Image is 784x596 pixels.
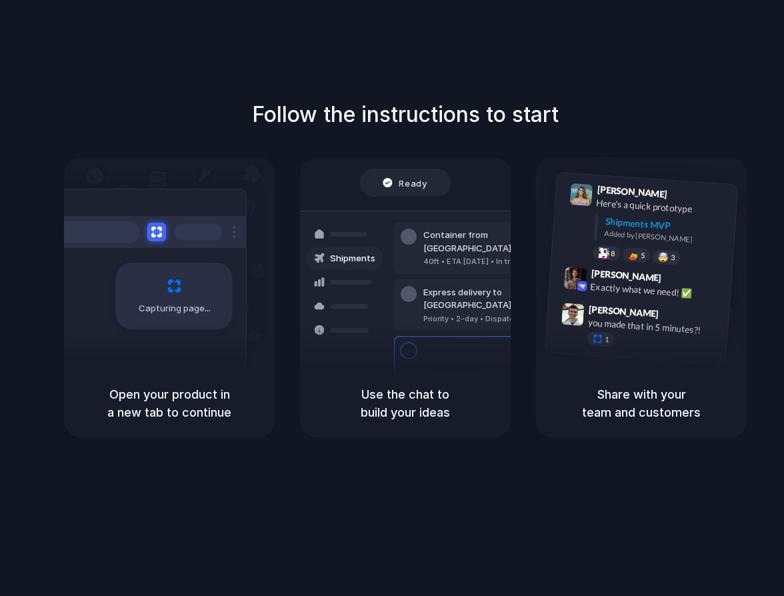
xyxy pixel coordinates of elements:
span: [PERSON_NAME] [589,302,659,321]
span: 9:41 AM [671,189,699,205]
span: 3 [671,254,675,261]
div: Exactly what we need! ✅ [590,280,723,303]
h5: Share with your team and customers [552,385,731,421]
div: 🤯 [658,252,669,262]
div: Express delivery to [GEOGRAPHIC_DATA] [423,286,567,312]
div: Here's a quick prototype [596,196,729,219]
div: Shipments MVP [605,215,728,237]
div: Added by [PERSON_NAME] [604,228,727,247]
span: Ready [399,176,427,189]
h5: Use the chat to build your ideas [316,385,495,421]
span: Shipments [330,252,375,265]
div: you made that in 5 minutes?! [587,316,721,339]
div: Container from [GEOGRAPHIC_DATA] [423,229,567,255]
span: 1 [605,336,609,343]
span: 5 [641,252,645,259]
span: Capturing page [139,302,213,315]
span: [PERSON_NAME] [597,182,667,201]
span: 9:47 AM [663,308,690,324]
div: Priority • 2-day • Dispatched [423,313,567,325]
span: 8 [611,250,615,257]
div: 40ft • ETA [DATE] • In transit [423,256,567,267]
span: [PERSON_NAME] [591,266,661,285]
span: 9:42 AM [665,273,693,289]
h5: Open your product in a new tab to continue [80,385,259,421]
h1: Follow the instructions to start [252,99,559,131]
